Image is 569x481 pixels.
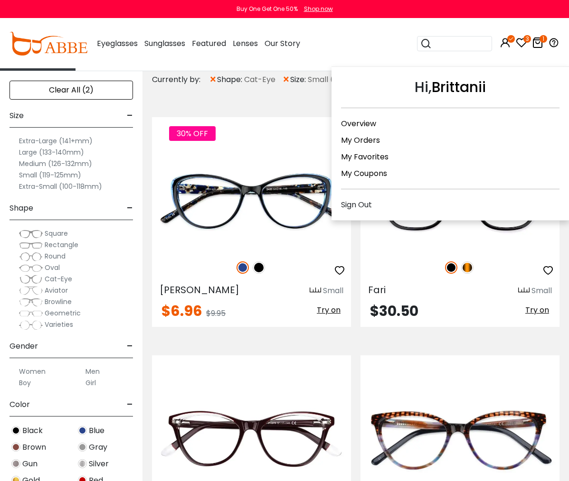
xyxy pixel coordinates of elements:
[233,38,258,49] span: Lenses
[323,285,343,296] div: Small
[45,240,78,250] span: Rectangle
[127,104,133,127] span: -
[127,335,133,358] span: -
[45,229,68,238] span: Square
[525,305,549,315] span: Try on
[209,71,217,88] span: ×
[532,39,543,50] a: 1
[9,393,30,416] span: Color
[341,135,380,146] a: My Orders
[9,32,87,55] img: abbeglasses.com
[19,377,31,388] label: Boy
[317,305,341,315] span: Try on
[19,286,43,296] img: Aviator.png
[308,74,377,85] span: Small (119-125mm)
[314,304,343,316] button: Try on
[19,309,43,318] img: Geometric.png
[192,38,226,49] span: Featured
[97,38,138,49] span: Eyeglasses
[370,301,418,321] span: $30.50
[341,199,560,211] div: Sign Out
[304,5,333,13] div: Shop now
[45,286,68,295] span: Aviator
[19,135,93,147] label: Extra-Large (141+mm)
[206,308,226,319] span: $9.95
[9,81,133,100] div: Clear All (2)
[19,147,84,158] label: Large (133-140mm)
[282,71,290,88] span: ×
[89,425,104,436] span: Blue
[89,458,109,470] span: Silver
[169,126,216,141] span: 30% OFF
[299,5,333,13] a: Shop now
[265,38,300,49] span: Our Story
[22,442,46,453] span: Brown
[523,35,531,43] i: 3
[445,261,457,274] img: Black
[127,197,133,220] span: -
[19,181,102,192] label: Extra-Small (100-118mm)
[85,366,100,377] label: Men
[19,297,43,307] img: Browline.png
[522,304,552,316] button: Try on
[461,261,474,274] img: Tortoise
[45,251,66,261] span: Round
[341,151,389,162] a: My Favorites
[22,458,38,470] span: Gun
[11,459,20,468] img: Gun
[11,426,20,435] img: Black
[432,77,486,97] a: Brittanii
[19,263,43,273] img: Oval.png
[19,169,81,181] label: Small (119-125mm)
[19,275,43,284] img: Cat-Eye.png
[19,252,43,261] img: Round.png
[45,320,73,329] span: Varieties
[161,301,202,321] span: $6.96
[152,71,209,88] div: Currently by:
[45,308,81,318] span: Geometric
[19,366,46,377] label: Women
[19,229,43,239] img: Square.png
[144,38,185,49] span: Sunglasses
[518,287,530,294] img: size ruler
[19,320,43,330] img: Varieties.png
[160,283,239,296] span: [PERSON_NAME]
[341,118,376,129] a: Overview
[78,426,87,435] img: Blue
[11,443,20,452] img: Brown
[217,74,244,85] span: shape:
[78,459,87,468] img: Silver
[19,158,92,169] label: Medium (126-132mm)
[9,104,24,127] span: Size
[368,283,386,296] span: Fari
[290,74,308,85] span: size:
[45,297,72,306] span: Browline
[341,168,387,179] a: My Coupons
[310,287,321,294] img: size ruler
[9,197,33,220] span: Shape
[244,74,275,85] span: Cat-Eye
[45,274,72,284] span: Cat-Eye
[152,151,351,251] img: Blue Olga - Plastic Eyeglasses
[127,393,133,416] span: -
[19,240,43,250] img: Rectangle.png
[9,335,38,358] span: Gender
[516,39,527,50] a: 3
[531,285,552,296] div: Small
[341,76,560,108] div: Hi,
[237,261,249,274] img: Blue
[540,35,547,43] i: 1
[45,263,60,272] span: Oval
[237,5,298,13] div: Buy One Get One 50%
[85,377,96,388] label: Girl
[89,442,107,453] span: Gray
[78,443,87,452] img: Gray
[253,261,265,274] img: Black
[22,425,43,436] span: Black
